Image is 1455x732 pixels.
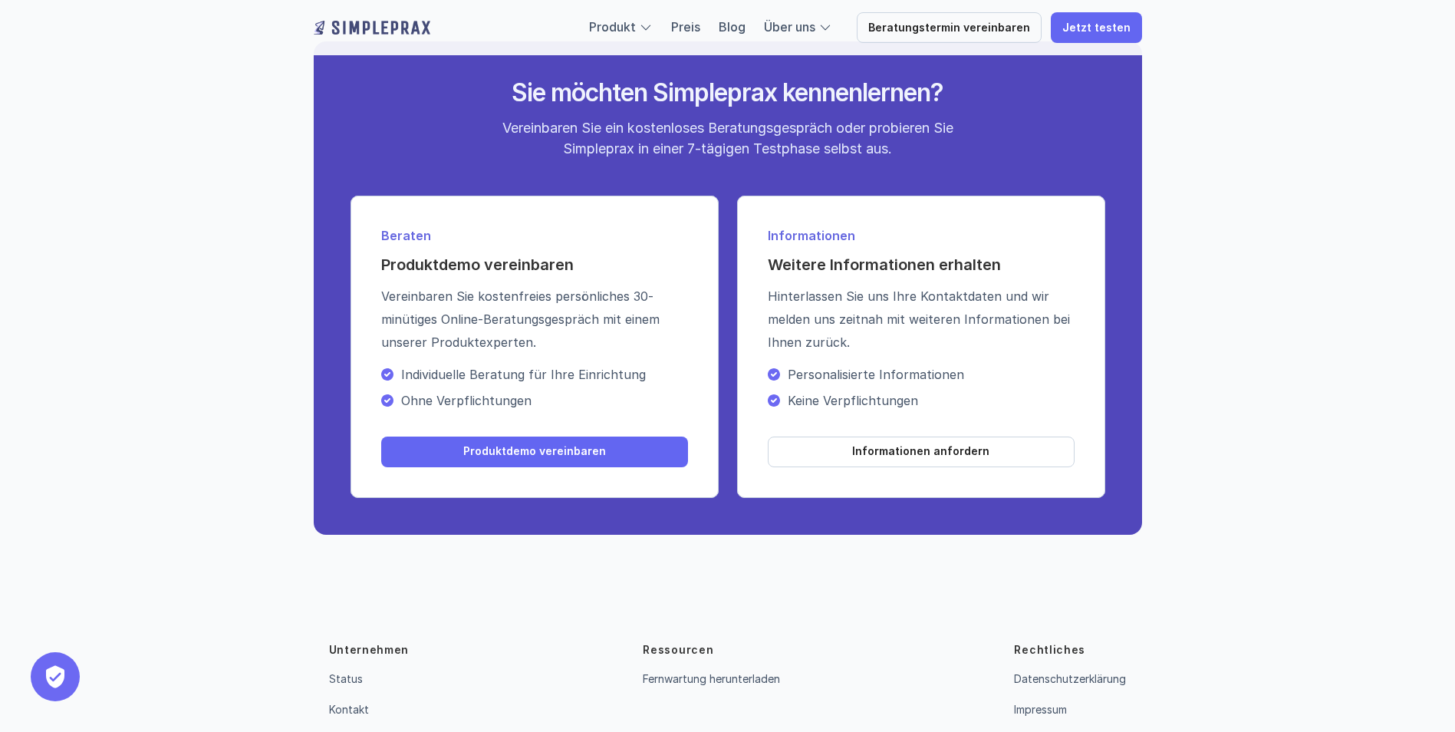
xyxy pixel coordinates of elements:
[329,672,363,685] a: Status
[643,672,780,685] a: Fernwartung herunterladen
[719,19,746,35] a: Blog
[440,78,1016,107] h2: Sie möchten Simpleprax kennenlernen?
[1014,642,1085,658] p: Rechtliches
[381,285,688,354] p: Vereinbaren Sie kostenfreies persönliches 30-minütiges Online-Beratungsgespräch mit einem unserer...
[329,703,369,716] a: Kontakt
[643,642,713,658] p: Ressourcen
[768,226,1075,245] p: Informationen
[488,117,967,159] p: Vereinbaren Sie ein kostenloses Beratungsgespräch oder probieren Sie Simpleprax in einer 7-tägige...
[764,19,815,35] a: Über uns
[868,21,1030,35] p: Beratungstermin vereinbaren
[381,226,688,245] p: Beraten
[381,254,688,275] h4: Produktdemo vereinbaren
[329,642,410,658] p: Unternehmen
[788,389,1075,412] p: Keine Verpflichtungen
[768,285,1075,354] p: Hinterlassen Sie uns Ihre Kontaktdaten und wir melden uns zeitnah mit weiteren Informationen bei ...
[1051,12,1142,43] a: Jetzt testen
[463,445,606,458] p: Produktdemo vereinbaren
[671,19,700,35] a: Preis
[788,363,1075,386] p: Personalisierte Informationen
[768,437,1075,467] a: Informationen anfordern
[401,389,719,412] p: Ohne Verpflichtungen
[589,19,636,35] a: Produkt
[401,363,688,386] p: Individuelle Beratung für Ihre Einrichtung
[768,254,1075,275] h4: Weitere Informationen erhalten
[1014,672,1126,685] a: Datenschutzerklärung
[1062,21,1131,35] p: Jetzt testen
[1014,703,1067,716] a: Impressum
[852,445,989,458] p: Informationen anfordern
[857,12,1042,43] a: Beratungstermin vereinbaren
[381,437,688,467] a: Produktdemo vereinbaren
